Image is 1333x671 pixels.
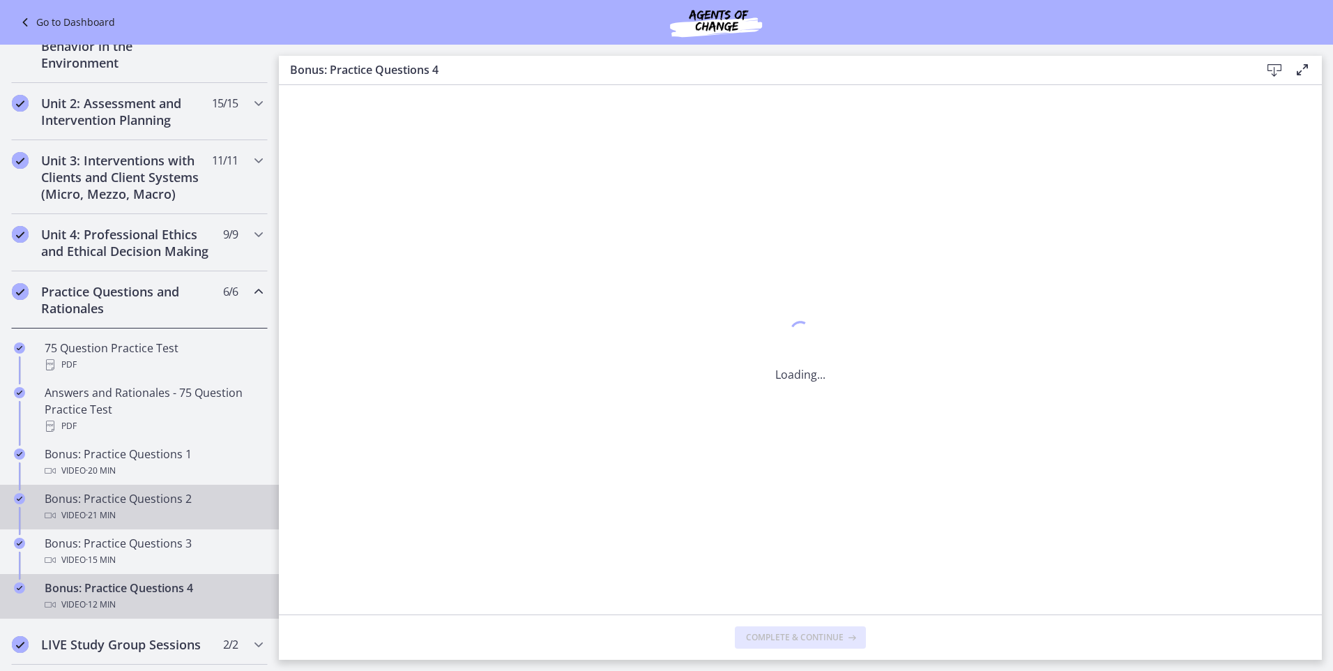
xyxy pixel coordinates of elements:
span: 6 / 6 [223,283,238,300]
h3: Bonus: Practice Questions 4 [290,61,1238,78]
h2: Practice Questions and Rationales [41,283,211,317]
div: Video [45,552,262,568]
span: 2 / 2 [223,636,238,653]
i: Completed [14,448,25,460]
div: Bonus: Practice Questions 4 [45,580,262,613]
i: Completed [12,636,29,653]
i: Completed [12,226,29,243]
i: Completed [14,493,25,504]
i: Completed [14,387,25,398]
a: Go to Dashboard [17,14,115,31]
div: Answers and Rationales - 75 Question Practice Test [45,384,262,435]
span: · 21 min [86,507,116,524]
span: · 20 min [86,462,116,479]
p: Loading... [775,366,825,383]
button: Complete & continue [735,626,866,649]
div: Bonus: Practice Questions 1 [45,446,262,479]
span: 11 / 11 [212,152,238,169]
div: Video [45,596,262,613]
h2: Unit 2: Assessment and Intervention Planning [41,95,211,128]
h2: Unit 4: Professional Ethics and Ethical Decision Making [41,226,211,259]
span: 15 / 15 [212,95,238,112]
img: Agents of Change [632,6,800,39]
h2: Unit 3: Interventions with Clients and Client Systems (Micro, Mezzo, Macro) [41,152,211,202]
i: Completed [14,582,25,594]
span: · 12 min [86,596,116,613]
h2: LIVE Study Group Sessions [41,636,211,653]
div: Video [45,462,262,479]
div: Bonus: Practice Questions 3 [45,535,262,568]
i: Completed [14,538,25,549]
div: 1 [775,317,825,349]
i: Completed [14,342,25,354]
div: Bonus: Practice Questions 2 [45,490,262,524]
i: Completed [12,283,29,300]
span: 9 / 9 [223,226,238,243]
div: 75 Question Practice Test [45,340,262,373]
span: Complete & continue [746,632,844,643]
div: Video [45,507,262,524]
span: · 15 min [86,552,116,568]
div: PDF [45,418,262,435]
i: Completed [12,152,29,169]
i: Completed [12,95,29,112]
div: PDF [45,356,262,373]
